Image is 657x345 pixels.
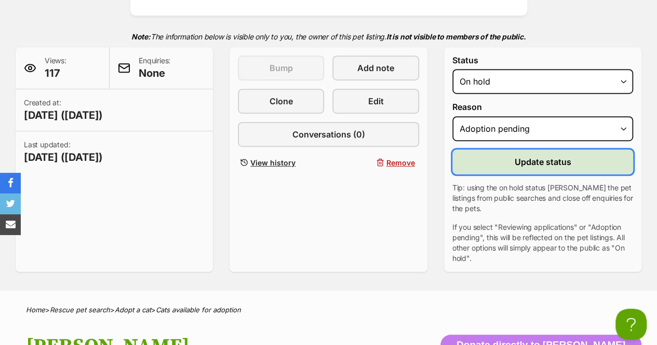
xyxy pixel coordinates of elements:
[50,306,110,314] a: Rescue pet search
[386,157,415,168] span: Remove
[615,309,647,340] iframe: Help Scout Beacon - Open
[131,32,151,41] strong: Note:
[386,32,526,41] strong: It is not visible to members of the public.
[514,156,571,168] span: Update status
[238,89,324,114] a: Clone
[45,66,66,80] span: 117
[270,95,293,107] span: Clone
[16,26,641,47] p: The information below is visible only to you, the owner of this pet listing.
[139,66,170,80] span: None
[332,89,419,114] a: Edit
[270,62,293,74] span: Bump
[250,157,296,168] span: View history
[452,183,633,214] p: Tip: using the on hold status [PERSON_NAME] the pet listings from public searches and close off e...
[452,149,633,174] button: Update status
[24,150,103,164] span: [DATE] ([DATE])
[238,56,324,80] button: Bump
[292,128,365,141] span: Conversations (0)
[452,56,633,65] label: Status
[332,56,419,80] a: Add note
[156,306,241,314] a: Cats available for adoption
[332,155,419,170] button: Remove
[357,62,394,74] span: Add note
[24,108,103,122] span: [DATE] ([DATE])
[452,222,633,264] p: If you select "Reviewing applications" or "Adoption pending", this will be reflected on the pet l...
[115,306,151,314] a: Adopt a cat
[368,95,384,107] span: Edit
[148,1,155,8] img: adc.png
[238,122,419,147] a: Conversations (0)
[452,102,633,112] label: Reason
[238,155,324,170] a: View history
[26,306,45,314] a: Home
[24,98,103,122] p: Created at:
[139,56,170,80] p: Enquiries:
[45,56,66,80] p: Views:
[24,140,103,164] p: Last updated:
